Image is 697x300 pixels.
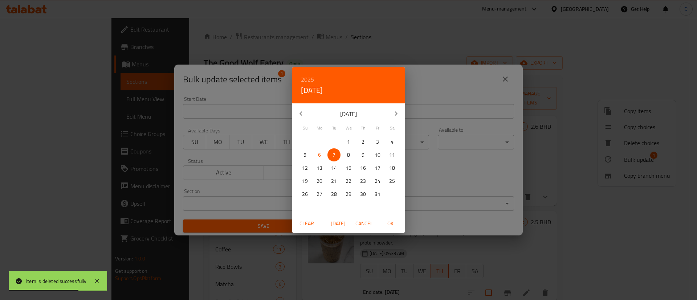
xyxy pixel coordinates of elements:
p: 29 [346,190,351,199]
button: OK [379,217,402,230]
button: Clear [295,217,318,230]
p: 10 [375,151,380,160]
p: 17 [375,164,380,173]
p: 28 [331,190,337,199]
button: 26 [298,188,311,201]
button: 3 [371,135,384,148]
p: 12 [302,164,308,173]
p: 20 [317,177,322,186]
span: Tu [327,125,341,131]
p: 15 [346,164,351,173]
button: 6 [313,148,326,161]
button: 28 [327,188,341,201]
p: 21 [331,177,337,186]
button: 24 [371,174,384,188]
span: OK [382,219,399,228]
button: 8 [342,148,355,161]
p: 2 [362,137,364,147]
span: [DATE] [329,219,347,228]
button: 13 [313,161,326,174]
p: 7 [333,151,335,160]
span: Sa [386,125,399,131]
button: 30 [356,188,370,201]
button: 16 [356,161,370,174]
p: 24 [375,177,380,186]
button: 11 [386,148,399,161]
span: Mo [313,125,326,131]
button: 27 [313,188,326,201]
span: We [342,125,355,131]
p: 6 [318,151,321,160]
p: 31 [375,190,380,199]
p: 25 [389,177,395,186]
p: 22 [346,177,351,186]
button: 2025 [301,74,314,85]
p: 13 [317,164,322,173]
p: 9 [362,151,364,160]
button: [DATE] [301,85,323,96]
div: Item is deleted successfully [26,277,87,285]
p: [DATE] [310,110,387,118]
p: 3 [376,137,379,147]
button: 21 [327,174,341,188]
button: 17 [371,161,384,174]
button: Cancel [352,217,376,230]
button: 1 [342,135,355,148]
p: 19 [302,177,308,186]
button: [DATE] [326,217,350,230]
button: 9 [356,148,370,161]
p: 11 [389,151,395,160]
span: Su [298,125,311,131]
p: 8 [347,151,350,160]
p: 23 [360,177,366,186]
button: 5 [298,148,311,161]
p: 14 [331,164,337,173]
p: 5 [303,151,306,160]
button: 7 [327,148,341,161]
span: Th [356,125,370,131]
button: 14 [327,161,341,174]
p: 30 [360,190,366,199]
span: Cancel [355,219,373,228]
p: 27 [317,190,322,199]
span: Fr [371,125,384,131]
button: 29 [342,188,355,201]
button: 4 [386,135,399,148]
button: 12 [298,161,311,174]
span: Clear [298,219,315,228]
button: 20 [313,174,326,188]
p: 18 [389,164,395,173]
button: 25 [386,174,399,188]
p: 4 [391,137,394,147]
p: 26 [302,190,308,199]
button: 23 [356,174,370,188]
button: 2 [356,135,370,148]
button: 10 [371,148,384,161]
p: 1 [347,137,350,147]
p: 16 [360,164,366,173]
button: 15 [342,161,355,174]
button: 22 [342,174,355,188]
button: 19 [298,174,311,188]
button: 18 [386,161,399,174]
button: 31 [371,188,384,201]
